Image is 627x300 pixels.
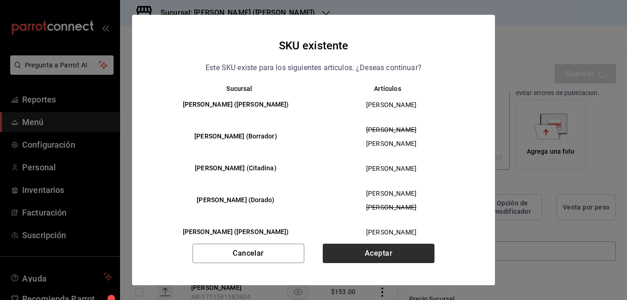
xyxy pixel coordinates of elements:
[165,163,306,174] h6: [PERSON_NAME] (Citadina)
[165,227,306,237] h6: [PERSON_NAME] ([PERSON_NAME])
[165,100,306,110] h6: [PERSON_NAME] ([PERSON_NAME])
[321,100,461,109] span: [PERSON_NAME]
[151,85,313,92] th: Sucursal
[321,139,461,148] span: [PERSON_NAME]
[313,85,476,92] th: Artículos
[321,189,461,198] span: [PERSON_NAME]
[279,37,349,54] h4: SKU existente
[165,132,306,142] h6: [PERSON_NAME] (Borrador)
[165,195,306,205] h6: [PERSON_NAME] (Dorado)
[321,125,461,134] span: [PERSON_NAME]
[321,203,461,212] span: [PERSON_NAME]
[193,244,304,263] button: Cancelar
[321,228,461,237] span: [PERSON_NAME]
[323,244,434,263] button: Aceptar
[205,62,422,74] p: Este SKU existe para los siguientes articulos. ¿Deseas continuar?
[321,164,461,173] span: [PERSON_NAME]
